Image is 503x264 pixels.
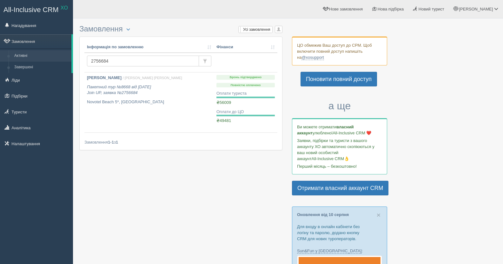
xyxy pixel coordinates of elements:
[292,37,387,65] div: ЦО обмежив Ваш доступ до СРМ. Щоб включити повний доступ напишіть на
[312,156,349,161] span: All-Inclusive CRM👌
[297,125,354,135] b: власний аккаунт
[216,75,275,80] p: Бронь підтверджено
[216,44,275,50] a: Фінанси
[61,5,68,10] sup: XO
[297,124,382,136] p: Ви можете отримати улюбленої
[216,118,231,123] span: ₴49481
[297,138,382,162] p: Заявки, підбірки та туристи з вашого аккаунту ХО автоматично скопіюються у ваш новий особистий ак...
[333,131,371,135] span: All-Inclusive CRM ❤️
[216,109,275,115] div: Оплати до ЦО
[87,85,151,95] i: Пакетний тур №8668 від [DATE] Join UP, заявка №2756684
[87,99,211,105] p: Novotel Beach 5*, [GEOGRAPHIC_DATA]
[377,211,381,219] span: ×
[459,7,493,11] span: [PERSON_NAME]
[79,25,282,33] h3: Замовлення
[11,50,71,62] a: Активні
[297,212,349,217] a: Оновлення від 10 серпня
[292,100,387,112] h3: а ще
[301,55,324,60] a: @xosupport
[108,140,114,145] b: 1-1
[11,62,71,73] a: Завершені
[378,7,404,11] span: Нова підбірка
[87,75,122,80] b: [PERSON_NAME]
[292,181,388,195] a: Отримати власний аккаунт CRM
[0,0,73,18] a: All-Inclusive CRM XO
[84,72,214,132] a: [PERSON_NAME] / [PERSON_NAME] [PERSON_NAME] Пакетний тур №8668 від [DATE]Join UP, заявка №2756684...
[216,83,275,88] p: Повністю оплачено
[87,56,199,66] input: Пошук за номером замовлення, ПІБ або паспортом туриста
[297,163,382,169] p: Перший місяць – безкоштовно!
[84,139,277,145] div: Замовлення з
[297,224,382,242] p: Для входу в онлайн кабінети без логіну та паролю, додано кнопку CRM для нових туроператорів.
[419,7,444,11] span: Новий турист
[239,26,272,33] label: Усі замовлення
[301,72,377,86] a: Поновити повний доступ
[216,100,231,105] span: ₴56009
[377,212,381,218] button: Close
[216,91,275,97] div: Оплати туриста
[3,6,59,14] span: All-Inclusive CRM
[297,248,361,254] a: Sun&Fun у [GEOGRAPHIC_DATA]
[87,44,211,50] a: Інформація по замовленню
[329,7,363,11] span: Нове замовлення
[297,248,382,254] p: :
[116,140,118,145] b: 1
[123,76,182,80] span: / [PERSON_NAME] [PERSON_NAME]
